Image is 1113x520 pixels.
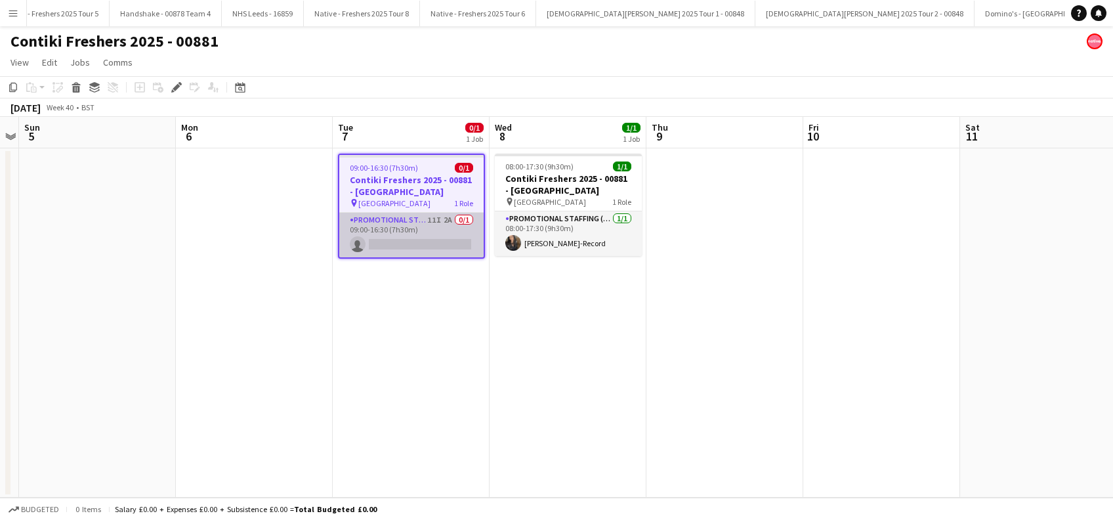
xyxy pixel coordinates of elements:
[22,129,40,144] span: 5
[42,56,57,68] span: Edit
[21,505,59,514] span: Budgeted
[358,198,430,208] span: [GEOGRAPHIC_DATA]
[7,502,61,517] button: Budgeted
[24,121,40,133] span: Sun
[454,198,473,208] span: 1 Role
[37,54,62,71] a: Edit
[179,129,198,144] span: 6
[115,504,377,514] div: Salary £0.00 + Expenses £0.00 + Subsistence £0.00 =
[10,101,41,114] div: [DATE]
[650,129,668,144] span: 9
[963,129,980,144] span: 11
[81,102,94,112] div: BST
[181,121,198,133] span: Mon
[70,56,90,68] span: Jobs
[338,154,485,259] app-job-card: 09:00-16:30 (7h30m)0/1Contiki Freshers 2025 - 00881 - [GEOGRAPHIC_DATA] [GEOGRAPHIC_DATA]1 RolePr...
[110,1,222,26] button: Handshake - 00878 Team 4
[493,129,512,144] span: 8
[338,121,353,133] span: Tue
[10,56,29,68] span: View
[72,504,104,514] span: 0 items
[455,163,473,173] span: 0/1
[1087,33,1102,49] app-user-avatar: native Staffing
[514,197,586,207] span: [GEOGRAPHIC_DATA]
[808,121,819,133] span: Fri
[466,134,483,144] div: 1 Job
[350,163,418,173] span: 09:00-16:30 (7h30m)
[965,121,980,133] span: Sat
[495,154,642,256] app-job-card: 08:00-17:30 (9h30m)1/1Contiki Freshers 2025 - 00881 - [GEOGRAPHIC_DATA] [GEOGRAPHIC_DATA]1 RolePr...
[465,123,484,133] span: 0/1
[505,162,574,171] span: 08:00-17:30 (9h30m)
[65,54,95,71] a: Jobs
[755,1,975,26] button: [DEMOGRAPHIC_DATA][PERSON_NAME] 2025 Tour 2 - 00848
[339,213,484,257] app-card-role: Promotional Staffing (Brand Ambassadors)11I2A0/109:00-16:30 (7h30m)
[336,129,353,144] span: 7
[420,1,536,26] button: Native - Freshers 2025 Tour 6
[623,134,640,144] div: 1 Job
[536,1,755,26] button: [DEMOGRAPHIC_DATA][PERSON_NAME] 2025 Tour 1 - 00848
[807,129,819,144] span: 10
[613,162,631,171] span: 1/1
[495,211,642,256] app-card-role: Promotional Staffing (Brand Ambassadors)1/108:00-17:30 (9h30m)[PERSON_NAME]-Record
[222,1,304,26] button: NHS Leeds - 16859
[339,174,484,198] h3: Contiki Freshers 2025 - 00881 - [GEOGRAPHIC_DATA]
[304,1,420,26] button: Native - Freshers 2025 Tour 8
[98,54,138,71] a: Comms
[294,504,377,514] span: Total Budgeted £0.00
[495,121,512,133] span: Wed
[495,173,642,196] h3: Contiki Freshers 2025 - 00881 - [GEOGRAPHIC_DATA]
[622,123,640,133] span: 1/1
[652,121,668,133] span: Thu
[612,197,631,207] span: 1 Role
[43,102,76,112] span: Week 40
[10,32,219,51] h1: Contiki Freshers 2025 - 00881
[5,54,34,71] a: View
[103,56,133,68] span: Comms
